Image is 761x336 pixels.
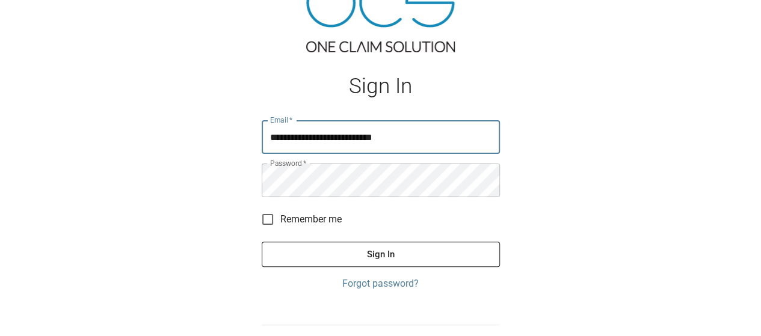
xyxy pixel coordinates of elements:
[262,276,500,291] a: Forgot password?
[262,74,500,99] h1: Sign In
[280,212,342,227] span: Remember me
[270,115,293,125] label: Email
[270,158,306,168] label: Password
[14,7,63,31] img: ocs-logo-white-transparent.png
[262,242,500,267] button: Sign In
